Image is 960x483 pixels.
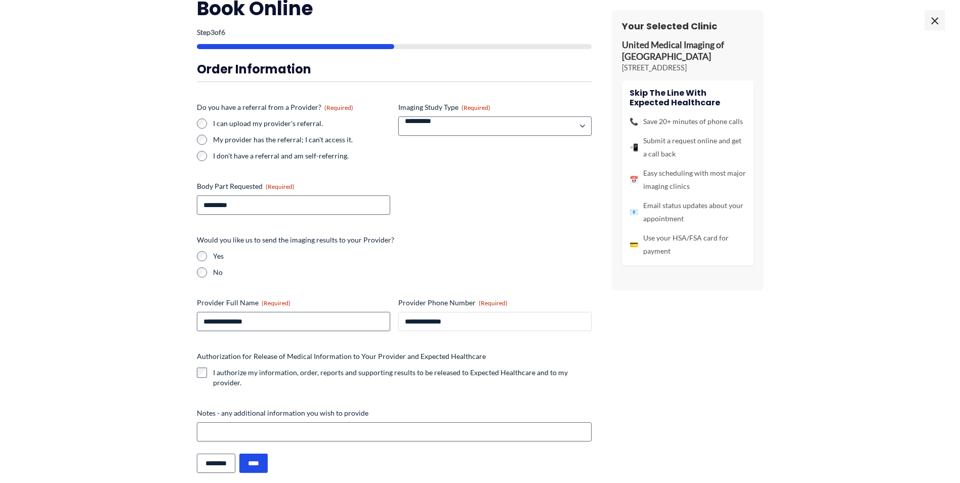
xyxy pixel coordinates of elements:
span: 6 [221,28,225,36]
span: (Required) [266,183,295,190]
label: I can upload my provider's referral. [213,118,390,129]
span: 📲 [630,141,638,154]
li: Use your HSA/FSA card for payment [630,231,746,258]
h3: Your Selected Clinic [622,20,754,32]
li: Email status updates about your appointment [630,199,746,225]
p: United Medical Imaging of [GEOGRAPHIC_DATA] [622,39,754,63]
h3: Order Information [197,61,592,77]
span: 3 [211,28,215,36]
label: Body Part Requested [197,181,390,191]
label: Notes - any additional information you wish to provide [197,408,592,418]
li: Submit a request online and get a call back [630,134,746,160]
label: Provider Full Name [197,298,390,308]
label: Provider Phone Number [398,298,592,308]
span: × [925,10,945,30]
legend: Authorization for Release of Medical Information to Your Provider and Expected Healthcare [197,351,486,361]
label: No [213,267,592,277]
span: 📧 [630,206,638,219]
span: (Required) [262,299,290,307]
label: I authorize my information, order, reports and supporting results to be released to Expected Heal... [213,368,592,388]
label: Imaging Study Type [398,102,592,112]
span: 💳 [630,238,638,251]
li: Save 20+ minutes of phone calls [630,115,746,128]
span: 📅 [630,173,638,186]
label: I don't have a referral and am self-referring. [213,151,390,161]
span: 📞 [630,115,638,128]
legend: Would you like us to send the imaging results to your Provider? [197,235,394,245]
span: (Required) [479,299,508,307]
label: My provider has the referral; I can't access it. [213,135,390,145]
p: [STREET_ADDRESS] [622,63,754,73]
h4: Skip the line with Expected Healthcare [630,88,746,107]
li: Easy scheduling with most major imaging clinics [630,167,746,193]
span: (Required) [324,104,353,111]
label: Yes [213,251,592,261]
p: Step of [197,29,592,36]
legend: Do you have a referral from a Provider? [197,102,353,112]
span: (Required) [462,104,490,111]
